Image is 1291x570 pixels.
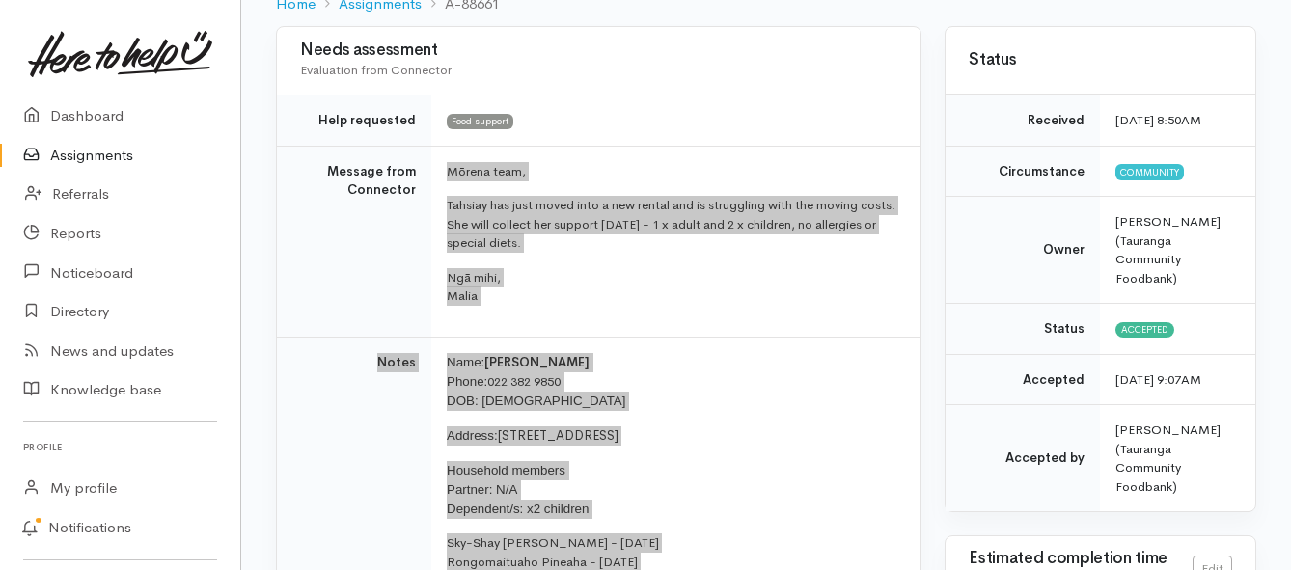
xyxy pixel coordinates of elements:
span: Food support [447,114,513,129]
td: [PERSON_NAME] (Tauranga Community Foodbank) [1100,405,1255,512]
span: DOB: [DEMOGRAPHIC_DATA] [447,394,625,408]
td: Help requested [277,95,431,147]
h3: Status [969,51,1232,69]
span: Evaluation from Connector [300,62,452,78]
h3: Estimated completion time [969,550,1193,568]
td: Owner [946,197,1100,304]
td: Circumstance [946,146,1100,197]
time: [DATE] 9:07AM [1115,371,1201,388]
span: Phone: [447,374,487,389]
td: Status [946,304,1100,355]
span: Accepted [1115,322,1174,338]
td: Message from Connector [277,146,431,337]
a: 022 382 9850 [487,373,561,390]
span: Community [1115,164,1184,179]
p: Ngā mihi, Malia [447,268,897,306]
td: Accepted [946,354,1100,405]
h3: Needs assessment [300,41,897,60]
h6: Profile [23,434,217,460]
span: [PERSON_NAME] [484,354,590,370]
span: [STREET_ADDRESS] [498,427,618,444]
p: Mōrena team, [447,162,897,181]
span: [PERSON_NAME] (Tauranga Community Foodbank) [1115,213,1221,286]
p: Tahsiay has just moved into a new rental and is struggling with the moving costs. She will collec... [447,196,897,253]
span: Address: [447,428,498,443]
td: Received [946,95,1100,147]
span: Household members Partner: N/A Dependent/s: x2 children [447,463,589,516]
time: [DATE] 8:50AM [1115,112,1201,128]
span: Name: [447,355,484,369]
td: Accepted by [946,405,1100,512]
